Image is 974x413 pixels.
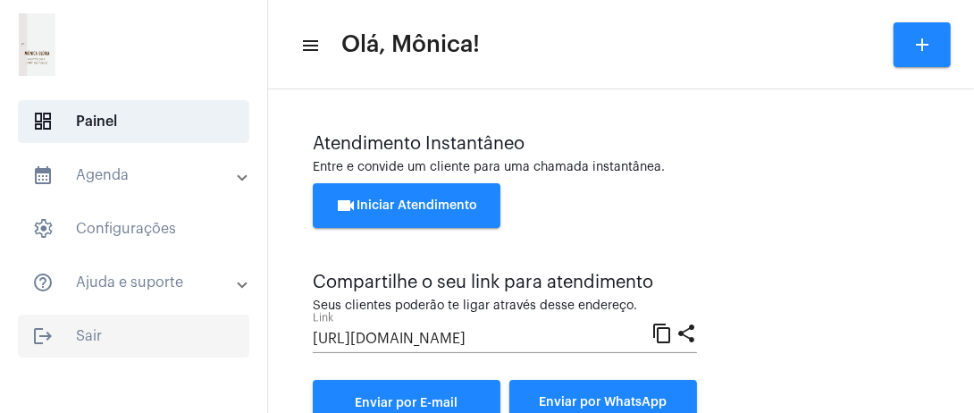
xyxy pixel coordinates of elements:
button: Iniciar Atendimento [313,183,500,228]
mat-expansion-panel-header: sidenav iconAjuda e suporte [11,261,267,304]
mat-icon: add [911,34,933,55]
span: Configurações [18,207,249,250]
mat-icon: sidenav icon [32,164,54,186]
mat-icon: sidenav icon [32,325,54,347]
span: Iniciar Atendimento [336,199,478,212]
span: Olá, Mônica! [341,30,480,59]
mat-panel-title: Agenda [32,164,239,186]
div: Entre e convide um cliente para uma chamada instantânea. [313,161,929,174]
img: 21e865a3-0c32-a0ee-b1ff-d681ccd3ac4b.png [14,9,60,80]
div: Atendimento Instantâneo [313,134,929,154]
span: Sair [18,315,249,358]
mat-icon: sidenav icon [300,35,318,56]
mat-panel-title: Ajuda e suporte [32,272,239,293]
mat-icon: share [676,322,697,343]
span: Painel [18,100,249,143]
mat-icon: videocam [336,195,357,216]
span: Enviar por WhatsApp [540,396,668,409]
div: Seus clientes poderão te ligar através desse endereço. [313,299,697,313]
mat-icon: content_copy [651,322,673,343]
span: sidenav icon [32,111,54,132]
span: sidenav icon [32,218,54,240]
div: Compartilhe o seu link para atendimento [313,273,697,292]
span: Enviar por E-mail [356,397,458,409]
mat-expansion-panel-header: sidenav iconAgenda [11,154,267,197]
mat-icon: sidenav icon [32,272,54,293]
